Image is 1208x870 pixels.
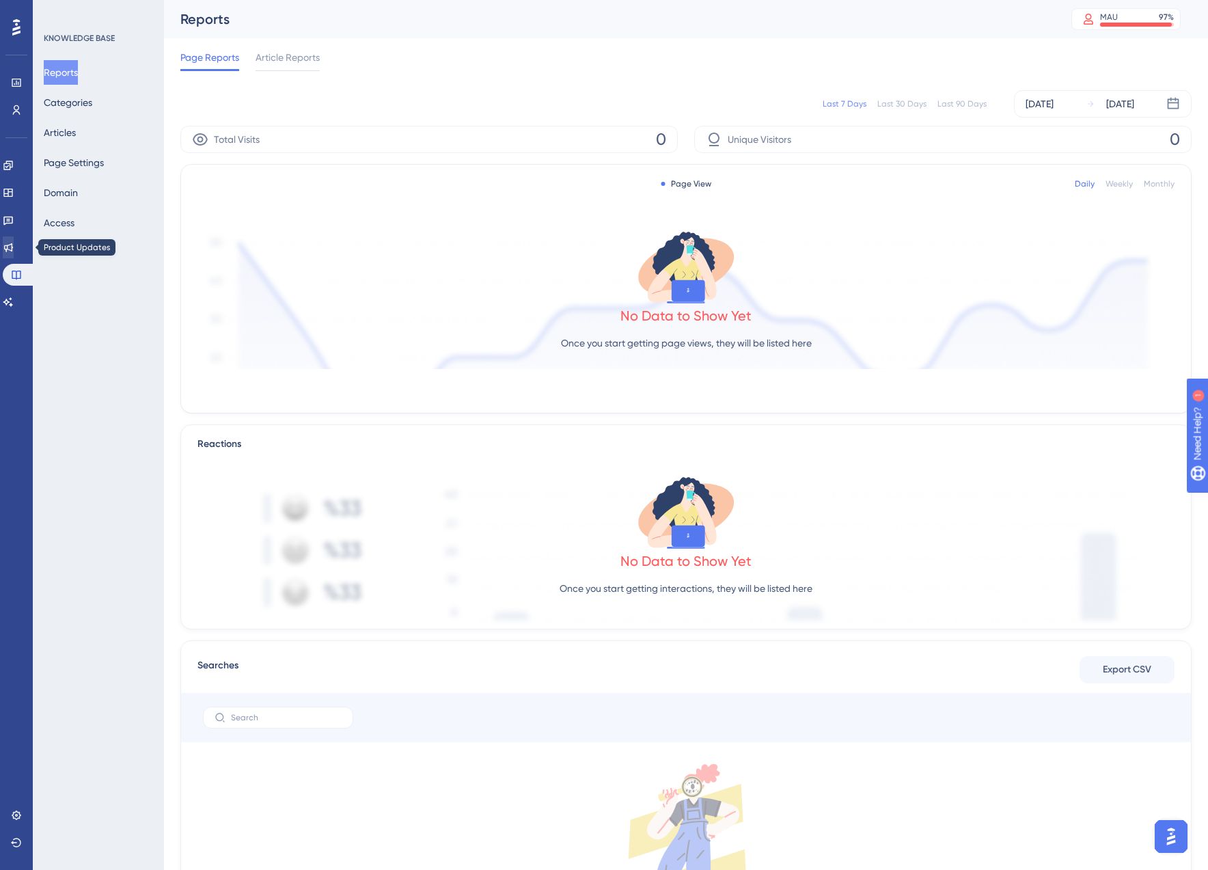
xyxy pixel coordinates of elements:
div: Page View [661,178,711,189]
span: Export CSV [1103,662,1151,678]
button: Categories [44,90,92,115]
p: Once you start getting interactions, they will be listed here [560,580,812,597]
button: Page Settings [44,150,104,175]
button: Articles [44,120,76,145]
div: Monthly [1144,178,1175,189]
div: MAU [1100,12,1118,23]
div: No Data to Show Yet [620,306,752,325]
span: Searches [197,657,238,682]
div: KNOWLEDGE BASE [44,33,115,44]
span: Article Reports [256,49,320,66]
div: Last 90 Days [937,98,987,109]
button: Reports [44,60,78,85]
span: Total Visits [214,131,260,148]
div: Last 7 Days [823,98,866,109]
div: Reports [180,10,1037,29]
div: [DATE] [1026,96,1054,112]
span: Page Reports [180,49,239,66]
div: [DATE] [1106,96,1134,112]
span: Need Help? [32,3,85,20]
input: Search [231,713,342,722]
span: 0 [656,128,666,150]
button: Export CSV [1080,656,1175,683]
div: 97 % [1159,12,1174,23]
iframe: UserGuiding AI Assistant Launcher [1151,816,1192,857]
div: Last 30 Days [877,98,926,109]
div: No Data to Show Yet [620,552,752,571]
span: 0 [1170,128,1180,150]
div: Weekly [1106,178,1133,189]
div: Daily [1075,178,1095,189]
button: Access [44,210,74,235]
button: Domain [44,180,78,205]
span: Unique Visitors [728,131,791,148]
div: 1 [95,7,99,18]
div: Reactions [197,436,1175,452]
p: Once you start getting page views, they will be listed here [561,335,812,351]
